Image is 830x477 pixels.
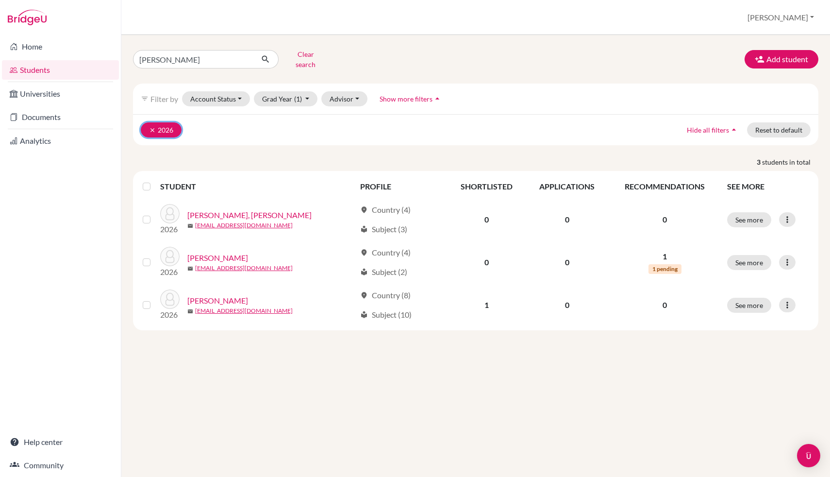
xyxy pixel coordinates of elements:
span: local_library [360,268,368,276]
a: Community [2,456,119,475]
input: Find student by name... [133,50,253,68]
a: [PERSON_NAME], [PERSON_NAME] [187,209,312,221]
p: 1 [614,251,715,262]
button: Add student [745,50,818,68]
button: [PERSON_NAME] [743,8,818,27]
button: See more [727,212,771,227]
div: Country (4) [360,247,411,258]
span: local_library [360,311,368,319]
div: Country (8) [360,290,411,301]
div: Subject (2) [360,266,407,278]
img: Kim, Haein [160,290,180,309]
div: Subject (3) [360,223,407,235]
button: Advisor [321,91,367,106]
th: RECOMMENDATIONS [608,175,721,198]
th: SHORTLISTED [448,175,526,198]
span: 1 pending [648,264,681,274]
span: mail [187,223,193,229]
th: APPLICATIONS [526,175,608,198]
span: location_on [360,291,368,299]
p: 2026 [160,309,180,321]
button: Clear search [279,47,332,72]
img: Kim, Gio [160,247,180,266]
a: [PERSON_NAME] [187,252,248,264]
button: Account Status [182,91,250,106]
td: 0 [448,198,526,241]
div: Subject (10) [360,309,412,321]
p: 0 [614,299,715,311]
img: Bridge-U [8,10,47,25]
span: location_on [360,249,368,256]
strong: 3 [757,157,762,167]
a: Documents [2,107,119,127]
span: Hide all filters [687,126,729,134]
button: See more [727,298,771,313]
i: clear [149,127,156,134]
button: Grad Year(1) [254,91,318,106]
td: 0 [448,241,526,284]
a: Help center [2,432,119,452]
button: Hide all filtersarrow_drop_up [679,122,747,137]
a: Analytics [2,131,119,151]
p: 0 [614,214,715,225]
td: 0 [526,241,608,284]
a: [EMAIL_ADDRESS][DOMAIN_NAME] [195,264,293,273]
th: PROFILE [354,175,448,198]
i: arrow_drop_up [729,125,739,135]
i: filter_list [141,95,149,102]
span: Filter by [150,94,178,103]
p: 2026 [160,223,180,235]
a: Universities [2,84,119,103]
a: [EMAIL_ADDRESS][DOMAIN_NAME] [195,307,293,315]
span: mail [187,266,193,272]
span: location_on [360,206,368,214]
img: Kim, Brayden Alexander [160,204,180,223]
th: SEE MORE [721,175,814,198]
span: students in total [762,157,818,167]
button: clear2026 [141,122,182,137]
span: (1) [294,95,302,103]
td: 1 [448,284,526,326]
span: Show more filters [380,95,432,103]
a: Home [2,37,119,56]
span: mail [187,308,193,314]
a: Students [2,60,119,80]
th: STUDENT [160,175,354,198]
td: 0 [526,284,608,326]
button: Reset to default [747,122,811,137]
a: [PERSON_NAME] [187,295,248,307]
a: [EMAIL_ADDRESS][DOMAIN_NAME] [195,221,293,230]
p: 2026 [160,266,180,278]
span: local_library [360,225,368,233]
td: 0 [526,198,608,241]
div: Open Intercom Messenger [797,444,820,467]
button: Show more filtersarrow_drop_up [371,91,450,106]
div: Country (4) [360,204,411,216]
button: See more [727,255,771,270]
i: arrow_drop_up [432,94,442,103]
